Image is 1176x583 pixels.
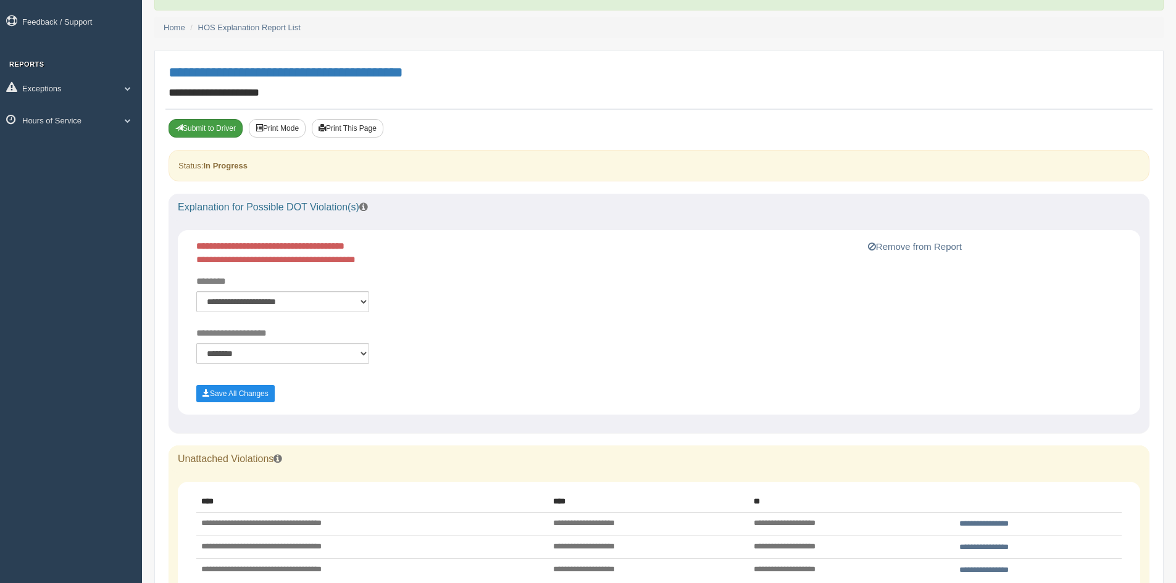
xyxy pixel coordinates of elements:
a: HOS Explanation Report List [198,23,301,32]
button: Print Mode [249,119,306,138]
button: Save [196,385,275,402]
div: Unattached Violations [169,445,1149,473]
strong: In Progress [203,161,248,170]
button: Submit To Driver [169,119,243,138]
div: Status: [169,150,1149,181]
button: Print This Page [312,119,383,138]
div: Explanation for Possible DOT Violation(s) [169,194,1149,221]
button: Remove from Report [864,239,965,254]
a: Home [164,23,185,32]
